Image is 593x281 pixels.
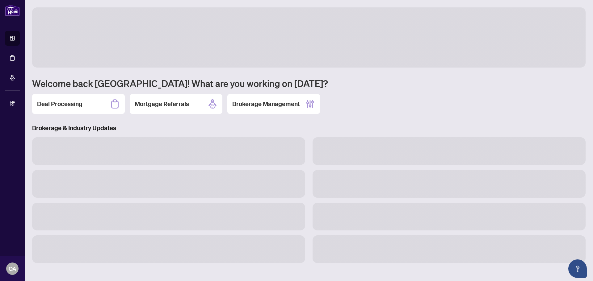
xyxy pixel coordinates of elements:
[5,5,20,16] img: logo
[135,100,189,108] h2: Mortgage Referrals
[9,264,16,273] span: OA
[32,77,586,89] h1: Welcome back [GEOGRAPHIC_DATA]! What are you working on [DATE]?
[32,124,586,132] h3: Brokerage & Industry Updates
[568,259,587,278] button: Open asap
[232,100,300,108] h2: Brokerage Management
[37,100,82,108] h2: Deal Processing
